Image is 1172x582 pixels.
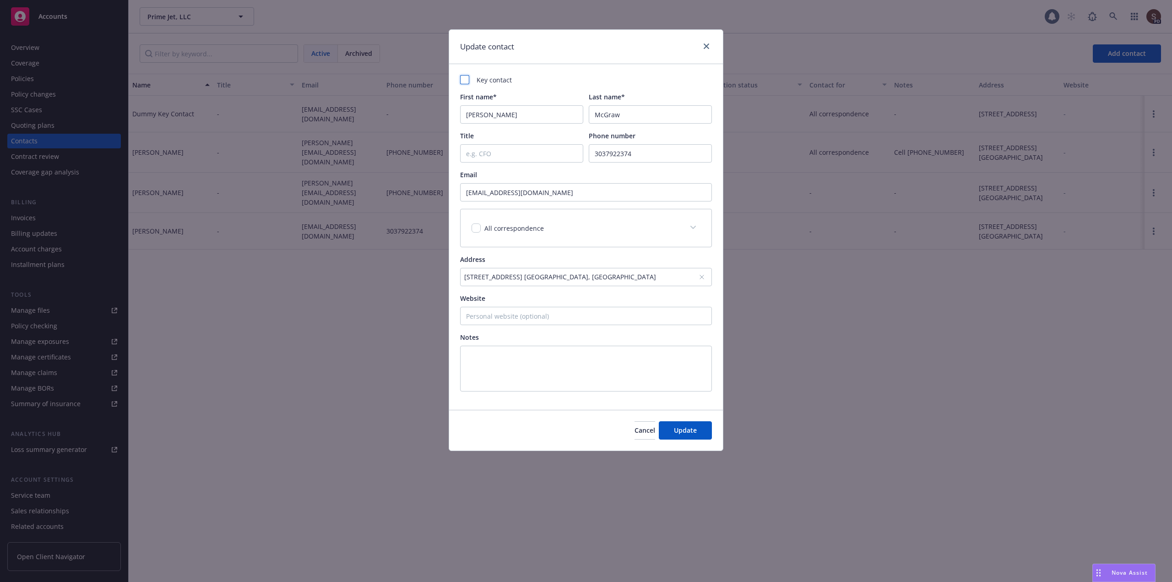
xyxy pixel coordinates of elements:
[460,183,712,201] input: example@email.com
[460,144,583,163] input: e.g. CFO
[460,170,477,179] span: Email
[460,268,712,286] button: [STREET_ADDRESS] [GEOGRAPHIC_DATA], [GEOGRAPHIC_DATA]
[484,224,544,233] span: All correspondence
[589,144,712,163] input: (xxx) xxx-xxx
[701,41,712,52] a: close
[659,421,712,440] button: Update
[464,272,699,282] div: [STREET_ADDRESS] [GEOGRAPHIC_DATA], [GEOGRAPHIC_DATA]
[635,421,655,440] button: Cancel
[460,75,712,85] div: Key contact
[589,131,635,140] span: Phone number
[589,92,625,101] span: Last name*
[460,333,479,342] span: Notes
[589,105,712,124] input: Last Name
[460,255,485,264] span: Address
[460,92,497,101] span: First name*
[460,307,712,325] input: Personal website (optional)
[674,426,697,435] span: Update
[460,105,583,124] input: First Name
[635,426,655,435] span: Cancel
[461,209,711,247] div: All correspondence
[1092,564,1156,582] button: Nova Assist
[460,294,485,303] span: Website
[460,41,514,53] h1: Update contact
[1112,569,1148,577] span: Nova Assist
[1093,564,1104,582] div: Drag to move
[460,131,474,140] span: Title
